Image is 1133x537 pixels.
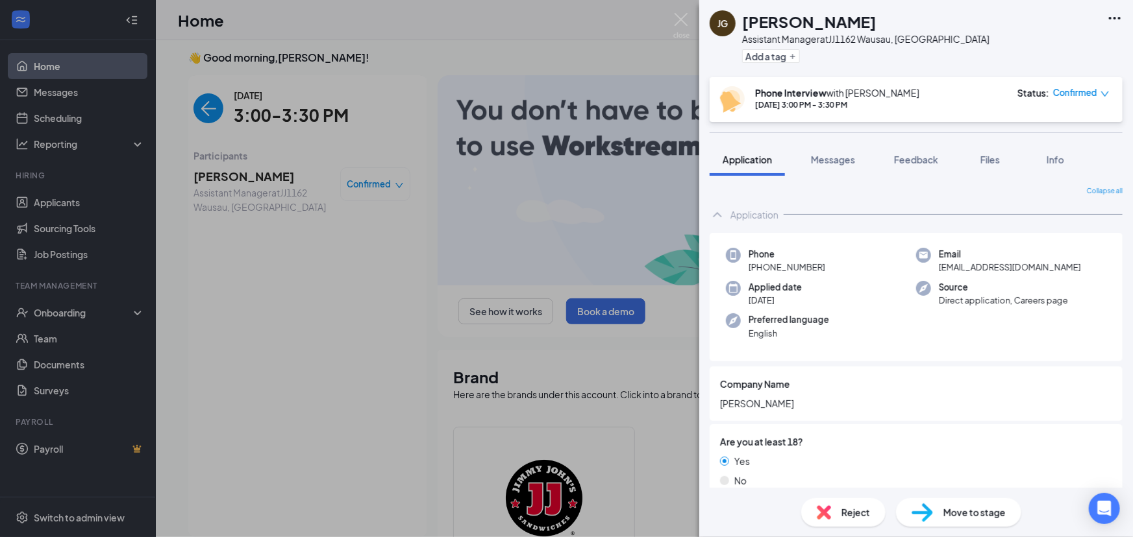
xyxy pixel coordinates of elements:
[710,207,725,222] svg: ChevronUp
[742,10,877,32] h1: [PERSON_NAME]
[841,505,870,519] span: Reject
[717,17,728,30] div: JG
[749,327,829,340] span: English
[749,261,825,274] span: [PHONE_NUMBER]
[1047,154,1064,165] span: Info
[1089,493,1120,524] div: Open Intercom Messenger
[749,281,802,294] span: Applied date
[734,454,750,468] span: Yes
[980,154,1000,165] span: Files
[1017,86,1049,99] div: Status :
[1087,186,1123,197] span: Collapse all
[720,396,1112,411] span: [PERSON_NAME]
[749,313,829,326] span: Preferred language
[939,248,1081,261] span: Email
[742,49,800,63] button: PlusAdd a tag
[730,208,778,221] div: Application
[720,377,790,391] span: Company Name
[789,53,797,60] svg: Plus
[749,294,802,307] span: [DATE]
[894,154,938,165] span: Feedback
[943,505,1006,519] span: Move to stage
[742,32,990,45] div: Assistant Manager at JJ1162 Wausau, [GEOGRAPHIC_DATA]
[939,294,1068,307] span: Direct application, Careers page
[811,154,855,165] span: Messages
[939,261,1081,274] span: [EMAIL_ADDRESS][DOMAIN_NAME]
[749,248,825,261] span: Phone
[1101,89,1110,99] span: down
[734,473,747,488] span: No
[720,435,803,449] span: Are you at least 18?
[1053,86,1097,99] span: Confirmed
[755,86,919,99] div: with [PERSON_NAME]
[723,154,772,165] span: Application
[939,281,1068,294] span: Source
[755,99,919,110] div: [DATE] 3:00 PM - 3:30 PM
[1107,10,1123,26] svg: Ellipses
[755,87,827,99] b: Phone Interview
